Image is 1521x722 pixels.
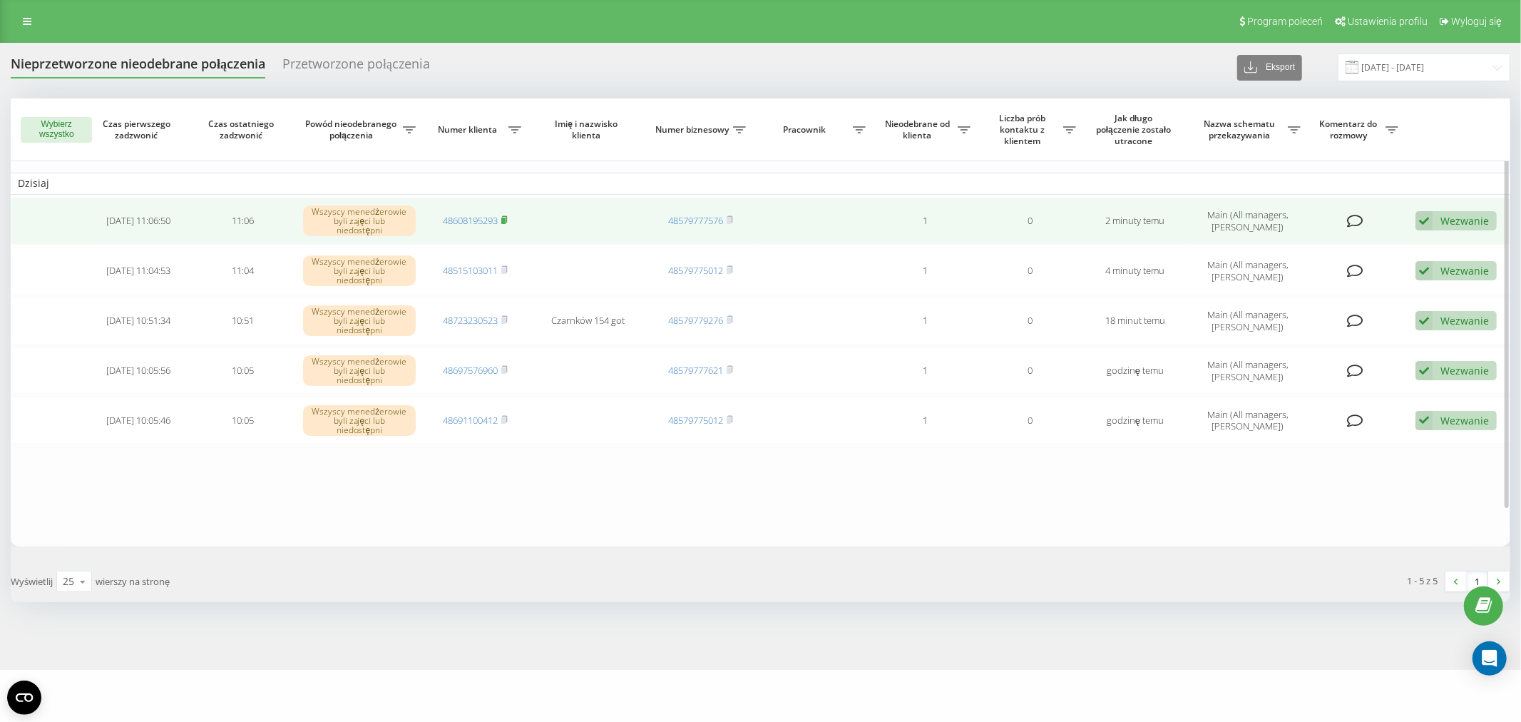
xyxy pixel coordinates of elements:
span: Numer biznesowy [655,124,733,136]
span: Powód nieodebranego połączenia [303,118,404,141]
td: 1 [873,347,978,395]
div: Wszyscy menedżerowie byli zajęci lub niedostępni [303,355,416,387]
div: Wszyscy menedżerowie byli zajęci lub niedostępni [303,405,416,437]
button: Eksport [1237,55,1302,81]
a: 48691100412 [443,414,498,427]
td: [DATE] 10:51:34 [86,298,190,345]
td: Main (All managers, [PERSON_NAME]) [1188,298,1308,345]
div: 25 [63,574,74,589]
td: 0 [978,248,1082,295]
a: 48723230523 [443,314,498,327]
div: Wezwanie [1440,214,1489,228]
td: 10:51 [190,298,295,345]
span: wierszy na stronę [96,575,170,588]
td: 0 [978,298,1082,345]
td: 1 [873,298,978,345]
td: 18 minut temu [1083,298,1188,345]
a: 48579777621 [668,364,723,377]
div: Przetworzone połączenia [282,56,430,78]
td: Main (All managers, [PERSON_NAME]) [1188,347,1308,395]
div: Wszyscy menedżerowie byli zajęci lub niedostępni [303,305,416,337]
span: Komentarz do rozmowy [1315,118,1386,141]
td: 1 [873,198,978,245]
a: 48608195293 [443,214,498,227]
td: 10:05 [190,347,295,395]
td: 1 [873,248,978,295]
div: Wezwanie [1440,264,1489,278]
td: Main (All managers, [PERSON_NAME]) [1188,198,1308,245]
td: godzinę temu [1083,397,1188,444]
span: Liczba prób kontaktu z klientem [985,113,1062,146]
td: [DATE] 10:05:46 [86,397,190,444]
div: Nieprzetworzone nieodebrane połączenia [11,56,265,78]
a: 48515103011 [443,264,498,277]
div: Wezwanie [1440,414,1489,427]
span: Jak długo połączenie zostało utracone [1095,113,1176,146]
td: 0 [978,397,1082,444]
td: Main (All managers, [PERSON_NAME]) [1188,248,1308,295]
span: Pracownik [760,124,853,136]
td: 2 minuty temu [1083,198,1188,245]
div: Wezwanie [1440,314,1489,327]
span: Numer klienta [430,124,508,136]
td: [DATE] 10:05:56 [86,347,190,395]
a: 48579779276 [668,314,723,327]
a: 48579777576 [668,214,723,227]
div: Wszyscy menedżerowie byli zajęci lub niedostępni [303,205,416,237]
td: 0 [978,347,1082,395]
td: 1 [873,397,978,444]
td: 0 [978,198,1082,245]
span: Nazwa schematu przekazywania [1195,118,1288,141]
td: 11:06 [190,198,295,245]
a: 48579775012 [668,414,723,427]
td: Main (All managers, [PERSON_NAME]) [1188,397,1308,444]
a: 48579775012 [668,264,723,277]
span: Wyloguj się [1451,16,1502,27]
span: Ustawienia profilu [1348,16,1428,27]
a: 1 [1467,571,1488,591]
div: 1 - 5 z 5 [1408,574,1438,588]
button: Open CMP widget [7,681,41,715]
div: Open Intercom Messenger [1473,641,1507,676]
td: 10:05 [190,397,295,444]
a: 48697576960 [443,364,498,377]
span: Czas pierwszego zadzwonić [98,118,179,141]
span: Program poleceń [1247,16,1323,27]
span: Wyświetlij [11,575,53,588]
span: Czas ostatniego zadzwonić [203,118,284,141]
div: Wezwanie [1440,364,1489,377]
td: [DATE] 11:04:53 [86,248,190,295]
td: 11:04 [190,248,295,295]
span: Nieodebrane od klienta [880,118,958,141]
div: Wszyscy menedżerowie byli zajęci lub niedostępni [303,255,416,287]
span: Imię i nazwisko klienta [541,118,635,141]
button: Wybierz wszystko [21,117,92,143]
td: [DATE] 11:06:50 [86,198,190,245]
td: godzinę temu [1083,347,1188,395]
td: Czarnków 154 got [528,298,648,345]
td: Dzisiaj [11,173,1510,194]
td: 4 minuty temu [1083,248,1188,295]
